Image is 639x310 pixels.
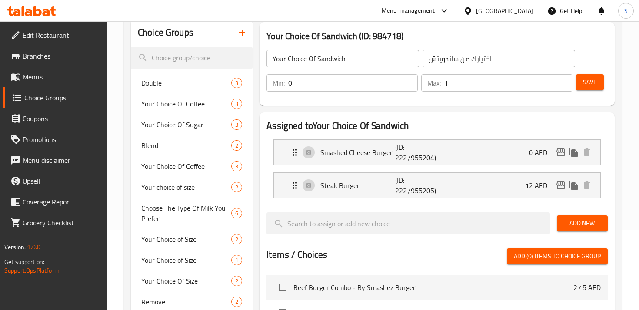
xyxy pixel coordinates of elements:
[232,277,242,285] span: 2
[3,191,106,212] a: Coverage Report
[3,66,106,87] a: Menus
[564,218,601,229] span: Add New
[23,155,100,165] span: Menu disclaimer
[138,26,193,39] h2: Choice Groups
[131,156,253,177] div: Your Choice Of Coffee3
[507,248,608,264] button: Add (0) items to choice group
[583,77,597,88] span: Save
[580,146,593,159] button: delete
[131,250,253,270] div: Your Choice of Size1
[3,46,106,66] a: Branches
[23,113,100,124] span: Coupons
[141,99,231,109] span: Your Choice Of Coffee
[576,74,604,90] button: Save
[231,276,242,286] div: Choices
[231,78,242,88] div: Choices
[23,176,100,186] span: Upsell
[141,140,231,151] span: Blend
[4,256,44,267] span: Get support on:
[141,234,231,244] span: Your Choice of Size
[320,147,395,158] p: Smashed Cheese Burger
[427,78,441,88] p: Max:
[131,73,253,93] div: Double3
[266,169,608,202] li: Expand
[131,198,253,229] div: Choose The Type Of Milk You Prefer6
[580,179,593,192] button: delete
[3,171,106,191] a: Upsell
[131,135,253,156] div: Blend2
[266,248,327,261] h2: Items / Choices
[232,142,242,150] span: 2
[273,278,292,297] span: Select choice
[3,87,106,108] a: Choice Groups
[23,134,100,145] span: Promotions
[4,265,60,276] a: Support.OpsPlatform
[24,92,100,103] span: Choice Groups
[320,180,395,191] p: Steak Burger
[141,255,231,265] span: Your Choice of Size
[141,276,231,286] span: Your Choice Of Size
[4,241,26,253] span: Version:
[27,241,40,253] span: 1.0.0
[23,30,100,40] span: Edit Restaurant
[141,161,231,171] span: Your Choice Of Coffee
[23,51,100,61] span: Branches
[567,179,580,192] button: duplicate
[554,179,567,192] button: edit
[231,99,242,109] div: Choices
[395,142,445,163] p: (ID: 2227955204)
[141,182,231,192] span: Your choice of size
[141,297,231,307] span: Remove
[232,79,242,87] span: 3
[232,100,242,108] span: 3
[266,212,549,234] input: search
[3,212,106,233] a: Grocery Checklist
[395,175,445,196] p: (ID: 2227955205)
[514,251,601,262] span: Add (0) items to choice group
[131,93,253,114] div: Your Choice Of Coffee3
[23,197,100,207] span: Coverage Report
[293,282,573,293] span: Beef Burger Combo - By Smashez Burger
[382,6,435,16] div: Menu-management
[3,25,106,46] a: Edit Restaurant
[232,183,242,191] span: 2
[3,108,106,129] a: Coupons
[23,218,100,228] span: Grocery Checklist
[557,215,608,231] button: Add New
[529,147,554,158] p: 0 AED
[232,256,242,264] span: 1
[232,121,242,129] span: 3
[131,229,253,250] div: Your Choice of Size2
[573,282,601,293] p: 27.5 AED
[3,150,106,171] a: Menu disclaimer
[266,29,608,43] h3: Your Choice Of Sandwich (ID: 984718)
[141,203,231,224] span: Choose The Type Of Milk You Prefer
[141,119,231,130] span: Your Choice Of Sugar
[266,136,608,169] li: Expand
[3,129,106,150] a: Promotions
[131,270,253,291] div: Your Choice Of Size2
[266,119,608,132] h2: Assigned to Your Choice Of Sandwich
[567,146,580,159] button: duplicate
[232,235,242,244] span: 2
[131,114,253,135] div: Your Choice Of Sugar3
[131,47,253,69] input: search
[624,6,628,16] span: S
[232,209,242,218] span: 6
[476,6,533,16] div: [GEOGRAPHIC_DATA]
[554,146,567,159] button: edit
[23,72,100,82] span: Menus
[232,298,242,306] span: 2
[131,177,253,198] div: Your choice of size2
[141,78,231,88] span: Double
[231,297,242,307] div: Choices
[232,162,242,171] span: 3
[525,180,554,191] p: 12 AED
[231,161,242,171] div: Choices
[231,255,242,265] div: Choices
[273,78,285,88] p: Min:
[274,173,600,198] div: Expand
[274,140,600,165] div: Expand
